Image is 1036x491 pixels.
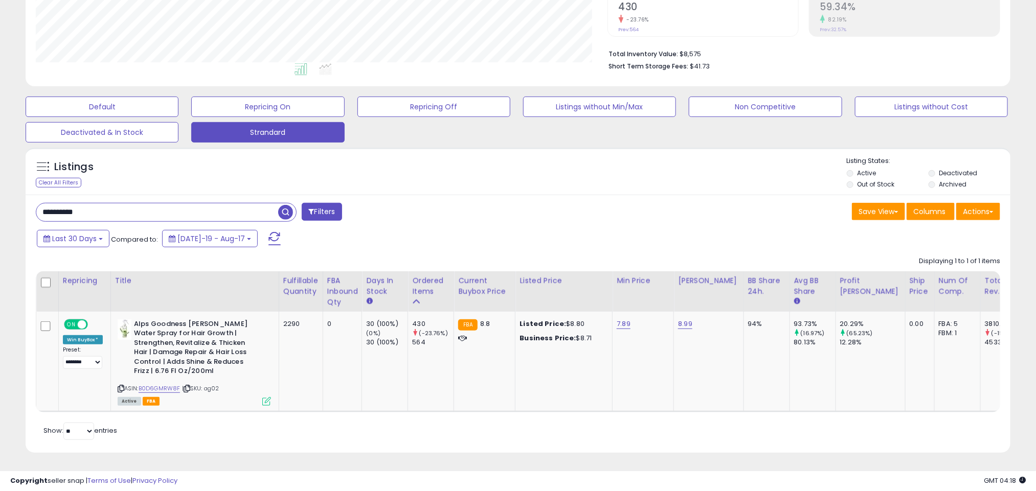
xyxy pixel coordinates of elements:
div: 2290 [283,319,315,329]
div: 430 [412,319,454,329]
div: 30 (100%) [366,319,408,329]
img: 31lq49FR81L._SL40_.jpg [118,319,131,340]
span: Last 30 Days [52,233,97,244]
div: 4533.35 [985,338,1026,347]
button: Filters [302,203,342,221]
div: 80.13% [794,338,836,347]
h5: Listings [54,160,94,174]
button: Save View [852,203,905,220]
b: Alps Goodness [PERSON_NAME] Water Spray for Hair Growth | Strengthen, Revitalize & Thicken Hair |... [134,319,258,379]
a: B0D6GMRW8F [139,384,181,393]
div: Clear All Filters [36,178,81,188]
button: Last 30 Days [37,230,109,247]
div: Listed Price [520,275,608,286]
div: Num of Comp. [939,275,976,297]
div: 30 (100%) [366,338,408,347]
span: Columns [913,206,945,217]
a: Terms of Use [87,476,131,485]
div: 0 [327,319,354,329]
button: Listings without Min/Max [523,97,676,117]
div: Displaying 1 to 1 of 1 items [919,256,1000,266]
span: Compared to: [111,235,158,244]
strong: Copyright [10,476,48,485]
button: Non Competitive [689,97,842,117]
small: (-15.94%) [992,329,1019,337]
div: Profit [PERSON_NAME] [840,275,901,297]
div: Preset: [63,346,103,369]
span: FBA [143,397,160,406]
button: [DATE]-19 - Aug-17 [162,230,258,247]
div: Title [115,275,275,286]
div: BB Share 24h. [748,275,785,297]
a: 8.99 [678,319,692,329]
li: $8,575 [609,47,993,59]
label: Archived [939,180,966,189]
div: ASIN: [118,319,271,405]
small: (65.23%) [847,329,873,337]
button: Repricing Off [357,97,510,117]
div: FBM: 1 [939,329,973,338]
small: Prev: 564 [619,27,639,33]
span: | SKU: ag02 [182,384,219,392]
b: Total Inventory Value: [609,50,679,58]
button: Repricing On [191,97,344,117]
div: Min Price [617,275,669,286]
span: ON [65,320,78,329]
a: 7.89 [617,319,630,329]
small: Days In Stock. [366,297,372,306]
b: Short Term Storage Fees: [609,62,689,71]
small: Avg BB Share. [794,297,800,306]
div: FBA inbound Qty [327,275,358,308]
div: Current Buybox Price [458,275,511,297]
div: Total Rev. [985,275,1022,297]
small: Prev: 32.57% [820,27,847,33]
h2: 430 [619,1,798,15]
div: 93.73% [794,319,836,329]
small: (16.97%) [801,329,825,337]
button: Listings without Cost [855,97,1008,117]
h2: 59.34% [820,1,1000,15]
button: Deactivated & In Stock [26,122,178,143]
div: 20.29% [840,319,905,329]
div: Ordered Items [412,275,449,297]
div: 0.00 [910,319,927,329]
div: [PERSON_NAME] [678,275,739,286]
small: FBA [458,319,477,331]
span: [DATE]-19 - Aug-17 [177,233,245,244]
b: Business Price: [520,333,576,343]
div: 12.28% [840,338,905,347]
span: $41.73 [690,61,710,71]
p: Listing States: [847,156,1010,166]
div: Ship Price [910,275,930,297]
button: Actions [956,203,1000,220]
div: 3810.93 [985,319,1026,329]
div: seller snap | | [10,476,177,486]
div: $8.71 [520,334,604,343]
small: -23.76% [623,16,649,24]
div: Win BuyBox * [63,335,103,344]
div: Fulfillable Quantity [283,275,319,297]
button: Columns [907,203,955,220]
button: Default [26,97,178,117]
div: $8.80 [520,319,604,329]
a: Privacy Policy [132,476,177,485]
span: OFF [86,320,103,329]
label: Active [858,169,876,177]
span: 2025-09-17 04:18 GMT [984,476,1026,485]
span: Show: entries [43,426,117,435]
label: Out of Stock [858,180,895,189]
div: Avg BB Share [794,275,831,297]
div: FBA: 5 [939,319,973,329]
div: Repricing [63,275,106,286]
small: (0%) [366,329,380,337]
div: 94% [748,319,782,329]
b: Listed Price: [520,319,566,329]
small: 82.19% [825,16,847,24]
div: Days In Stock [366,275,403,297]
label: Deactivated [939,169,977,177]
span: All listings currently available for purchase on Amazon [118,397,141,406]
button: Strandard [191,122,344,143]
small: (-23.76%) [419,329,448,337]
div: 564 [412,338,454,347]
span: 8.8 [480,319,490,329]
